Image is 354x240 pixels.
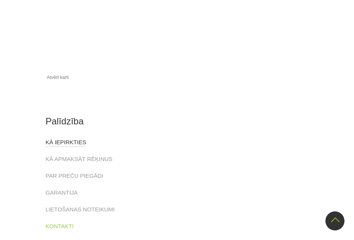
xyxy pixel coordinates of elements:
h2: Palīdzība [46,116,309,126]
a: KĀ IEPIRKTIES [46,138,86,147]
a: LIETOŠANAS NOTEIKUMI [46,205,115,214]
a: Atvērt karti [47,73,69,82]
a: GARANTIJA [46,188,78,197]
a: KĀ APMAKSĀT RĒĶINUS [46,155,113,164]
a: PAR PREČU PIEGĀDI [46,171,103,180]
a: KONTAKTI [46,222,74,231]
